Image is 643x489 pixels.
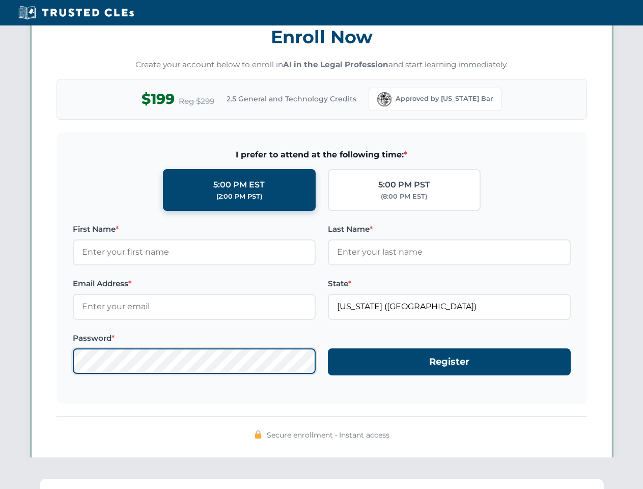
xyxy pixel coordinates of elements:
[328,239,571,265] input: Enter your last name
[328,278,571,290] label: State
[216,192,262,202] div: (2:00 PM PST)
[73,294,316,319] input: Enter your email
[328,294,571,319] input: Florida (FL)
[283,60,388,69] strong: AI in the Legal Profession
[227,93,356,104] span: 2.5 General and Technology Credits
[377,92,392,106] img: Florida Bar
[73,223,316,235] label: First Name
[57,21,587,53] h3: Enroll Now
[73,332,316,344] label: Password
[73,239,316,265] input: Enter your first name
[267,429,389,441] span: Secure enrollment • Instant access
[179,95,214,107] span: Reg $299
[381,192,427,202] div: (8:00 PM EST)
[213,178,265,192] div: 5:00 PM EST
[328,223,571,235] label: Last Name
[15,5,137,20] img: Trusted CLEs
[73,278,316,290] label: Email Address
[73,148,571,161] span: I prefer to attend at the following time:
[378,178,430,192] div: 5:00 PM PST
[57,59,587,71] p: Create your account below to enroll in and start learning immediately.
[142,88,175,111] span: $199
[396,94,493,104] span: Approved by [US_STATE] Bar
[328,348,571,375] button: Register
[254,430,262,439] img: 🔒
